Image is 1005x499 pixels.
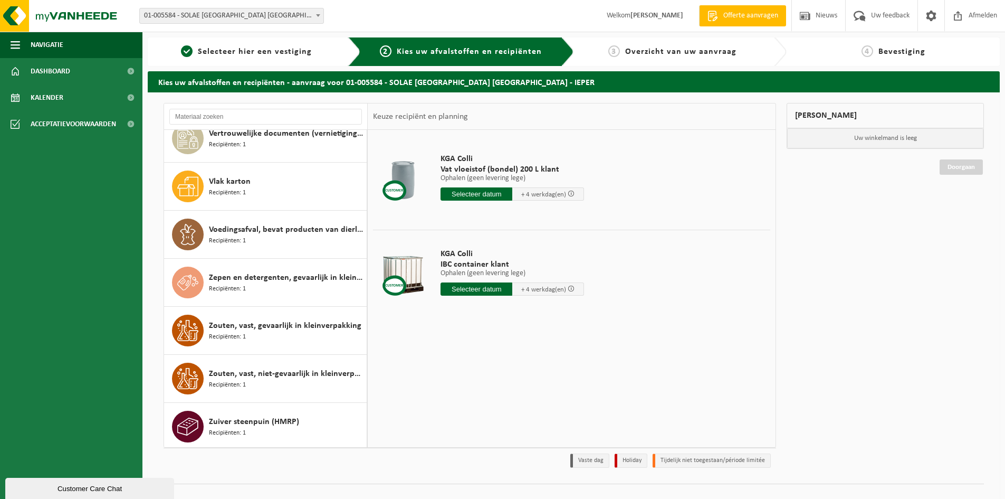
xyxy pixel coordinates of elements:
span: Zepen en detergenten, gevaarlijk in kleinverpakking [209,271,364,284]
a: Offerte aanvragen [699,5,786,26]
input: Selecteer datum [441,187,512,201]
iframe: chat widget [5,476,176,499]
span: Recipiënten: 1 [209,236,246,246]
p: Ophalen (geen levering lege) [441,270,584,277]
span: Kies uw afvalstoffen en recipiënten [397,48,542,56]
span: Vat vloeistof (bondel) 200 L klant [441,164,584,175]
div: [PERSON_NAME] [787,103,984,128]
span: + 4 werkdag(en) [521,286,566,293]
span: Navigatie [31,32,63,58]
span: Recipiënten: 1 [209,380,246,390]
span: Vertrouwelijke documenten (vernietiging - recyclage) [209,127,364,140]
span: KGA Colli [441,154,584,164]
button: Zuiver steenpuin (HMRP) Recipiënten: 1 [164,403,367,450]
li: Tijdelijk niet toegestaan/période limitée [653,454,771,468]
span: 1 [181,45,193,57]
a: Doorgaan [940,159,983,175]
li: Holiday [615,454,647,468]
span: Recipiënten: 1 [209,140,246,150]
span: IBC container klant [441,259,584,270]
li: Vaste dag [570,454,609,468]
button: Zouten, vast, niet-gevaarlijk in kleinverpakking Recipiënten: 1 [164,355,367,403]
span: Zouten, vast, gevaarlijk in kleinverpakking [209,319,361,332]
span: 01-005584 - SOLAE BELGIUM NV - IEPER [140,8,323,23]
p: Uw winkelmand is leeg [787,128,983,148]
span: Voedingsafval, bevat producten van dierlijke oorsprong, onverpakt, categorie 3 [209,223,364,236]
button: Zouten, vast, gevaarlijk in kleinverpakking Recipiënten: 1 [164,307,367,355]
button: Vertrouwelijke documenten (vernietiging - recyclage) Recipiënten: 1 [164,115,367,163]
span: Acceptatievoorwaarden [31,111,116,137]
span: Zuiver steenpuin (HMRP) [209,416,299,428]
button: Voedingsafval, bevat producten van dierlijke oorsprong, onverpakt, categorie 3 Recipiënten: 1 [164,211,367,259]
span: Bevestiging [878,48,925,56]
p: Ophalen (geen levering lege) [441,175,584,182]
span: Recipiënten: 1 [209,284,246,294]
span: Selecteer hier een vestiging [198,48,312,56]
span: 4 [862,45,873,57]
span: Overzicht van uw aanvraag [625,48,736,56]
span: + 4 werkdag(en) [521,191,566,198]
input: Selecteer datum [441,283,512,296]
span: Zouten, vast, niet-gevaarlijk in kleinverpakking [209,368,364,380]
span: Dashboard [31,58,70,84]
span: Recipiënten: 1 [209,428,246,438]
a: 1Selecteer hier een vestiging [153,45,340,58]
span: Recipiënten: 1 [209,332,246,342]
button: Vlak karton Recipiënten: 1 [164,163,367,211]
input: Materiaal zoeken [169,109,362,125]
span: 3 [608,45,620,57]
div: Keuze recipiënt en planning [368,103,473,130]
button: Zepen en detergenten, gevaarlijk in kleinverpakking Recipiënten: 1 [164,259,367,307]
strong: [PERSON_NAME] [630,12,683,20]
span: Recipiënten: 1 [209,188,246,198]
span: KGA Colli [441,249,584,259]
h2: Kies uw afvalstoffen en recipiënten - aanvraag voor 01-005584 - SOLAE [GEOGRAPHIC_DATA] [GEOGRAPH... [148,71,1000,92]
span: 2 [380,45,391,57]
span: Offerte aanvragen [721,11,781,21]
span: Kalender [31,84,63,111]
span: Vlak karton [209,175,251,188]
span: 01-005584 - SOLAE BELGIUM NV - IEPER [139,8,324,24]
